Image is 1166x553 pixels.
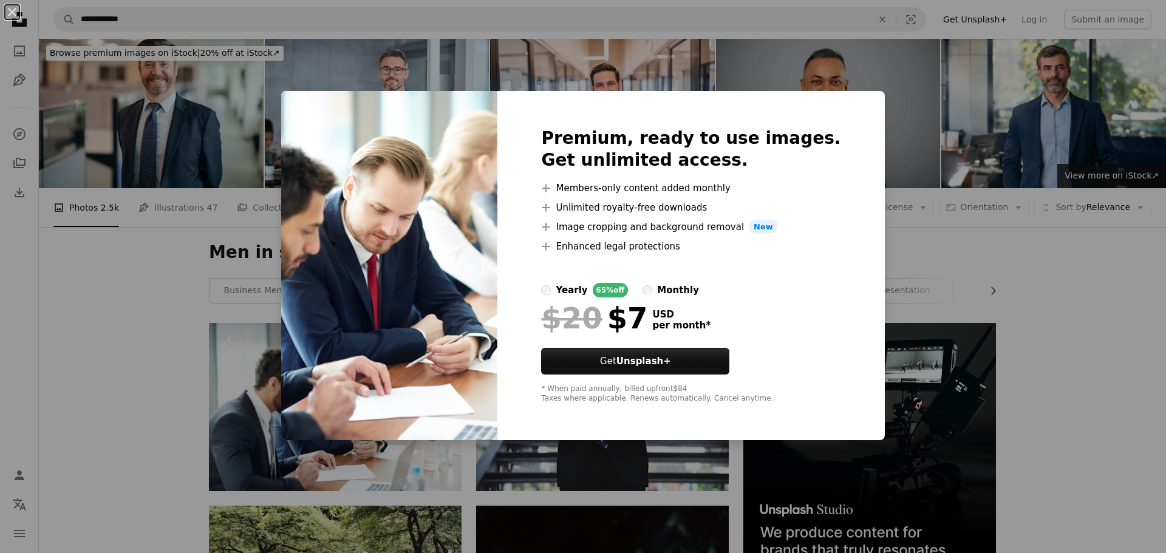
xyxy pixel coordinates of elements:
[541,384,840,404] div: * When paid annually, billed upfront $84 Taxes where applicable. Renews automatically. Cancel any...
[749,220,778,234] span: New
[541,348,729,375] button: GetUnsplash+
[541,285,551,295] input: yearly65%off
[616,356,671,367] strong: Unsplash+
[652,320,711,331] span: per month *
[541,127,840,171] h2: Premium, ready to use images. Get unlimited access.
[541,181,840,195] li: Members-only content added monthly
[281,91,497,441] img: premium_photo-1664297538421-2165bb2941b5
[657,283,699,297] div: monthly
[541,220,840,234] li: Image cropping and background removal
[541,200,840,215] li: Unlimited royalty-free downloads
[541,239,840,254] li: Enhanced legal protections
[643,285,652,295] input: monthly
[593,283,629,297] div: 65% off
[541,302,647,334] div: $7
[556,283,587,297] div: yearly
[652,309,711,320] span: USD
[541,302,602,334] span: $20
